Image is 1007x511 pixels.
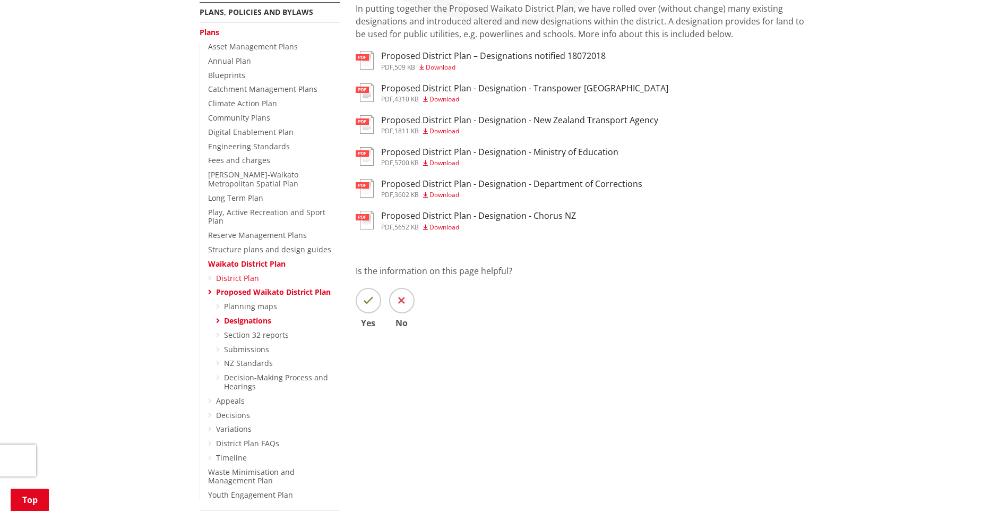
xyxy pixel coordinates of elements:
[208,98,277,108] a: Climate Action Plan
[429,158,459,167] span: Download
[208,41,298,52] a: Asset Management Plans
[394,158,419,167] span: 5700 KB
[381,158,393,167] span: pdf
[216,453,247,463] a: Timeline
[356,83,374,102] img: document-pdf.svg
[381,115,658,125] h3: Proposed District Plan - Designation - New Zealand Transport Agency
[224,316,271,326] a: Designations
[429,190,459,199] span: Download
[208,141,290,151] a: Engineering Standards
[224,372,328,391] a: Decision-Making Process and Hearings
[381,126,393,135] span: pdf
[394,95,419,104] span: 4310 KB
[381,51,606,61] h3: Proposed District Plan – Designations notified 18072018
[356,319,381,327] span: Yes
[381,192,642,198] div: ,
[394,223,419,232] span: 5652 KB
[208,70,245,80] a: Blueprints
[208,127,294,137] a: Digital Enablement Plan
[216,424,252,434] a: Variations
[381,63,393,72] span: pdf
[356,51,374,70] img: document-pdf.svg
[216,410,250,420] a: Decisions
[356,211,576,230] a: Proposed District Plan - Designation - Chorus NZ pdf,5652 KB Download
[381,96,668,103] div: ,
[356,147,618,166] a: Proposed District Plan - Designation - Ministry of Education pdf,5700 KB Download
[356,179,374,198] img: document-pdf.svg
[208,467,295,486] a: Waste Minimisation and Management Plan
[381,160,618,166] div: ,
[208,155,270,165] a: Fees and charges
[381,147,618,157] h3: Proposed District Plan - Designation - Ministry of Education
[356,265,808,277] p: Is the information on this page helpful?
[200,27,219,37] a: Plans
[356,2,808,40] p: In putting together the Proposed Waikato District Plan, we have rolled over (without change) many...
[394,190,419,199] span: 3602 KB
[381,179,642,189] h3: Proposed District Plan - Designation - Department of Corrections
[389,319,415,327] span: No
[216,438,279,448] a: District Plan FAQs
[356,51,606,70] a: Proposed District Plan – Designations notified 18072018 pdf,509 KB Download
[429,126,459,135] span: Download
[208,56,251,66] a: Annual Plan
[224,301,277,311] a: Planning maps
[381,83,668,93] h3: Proposed District Plan - Designation - Transpower [GEOGRAPHIC_DATA]
[381,211,576,221] h3: Proposed District Plan - Designation - Chorus NZ
[208,84,317,94] a: Catchment Management Plans
[224,330,289,340] a: Section 32 reports
[208,230,307,240] a: Reserve Management Plans
[200,7,313,17] a: Plans, policies and bylaws
[208,207,325,226] a: Play, Active Recreation and Sport Plan
[381,128,658,134] div: ,
[216,287,331,297] a: Proposed Waikato District Plan
[208,169,298,189] a: [PERSON_NAME]-Waikato Metropolitan Spatial Plan
[381,64,606,71] div: ,
[224,358,273,368] a: NZ Standards
[356,115,658,134] a: Proposed District Plan - Designation - New Zealand Transport Agency pdf,1811 KB Download
[208,259,286,269] a: Waikato District Plan
[356,115,374,134] img: document-pdf.svg
[356,211,374,229] img: document-pdf.svg
[381,223,393,232] span: pdf
[394,63,415,72] span: 509 KB
[429,223,459,232] span: Download
[356,179,642,198] a: Proposed District Plan - Designation - Department of Corrections pdf,3602 KB Download
[216,273,259,283] a: District Plan
[958,466,996,505] iframe: Messenger Launcher
[429,95,459,104] span: Download
[381,95,393,104] span: pdf
[11,489,49,511] a: Top
[216,396,245,406] a: Appeals
[394,126,419,135] span: 1811 KB
[356,83,668,103] a: Proposed District Plan - Designation - Transpower [GEOGRAPHIC_DATA] pdf,4310 KB Download
[381,190,393,199] span: pdf
[224,344,269,354] a: Submissions
[426,63,455,72] span: Download
[381,224,576,231] div: ,
[208,490,293,500] a: Youth Engagement Plan
[208,113,270,123] a: Community Plans
[356,147,374,166] img: document-pdf.svg
[208,244,331,254] a: Structure plans and design guides
[208,193,263,203] a: Long Term Plan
